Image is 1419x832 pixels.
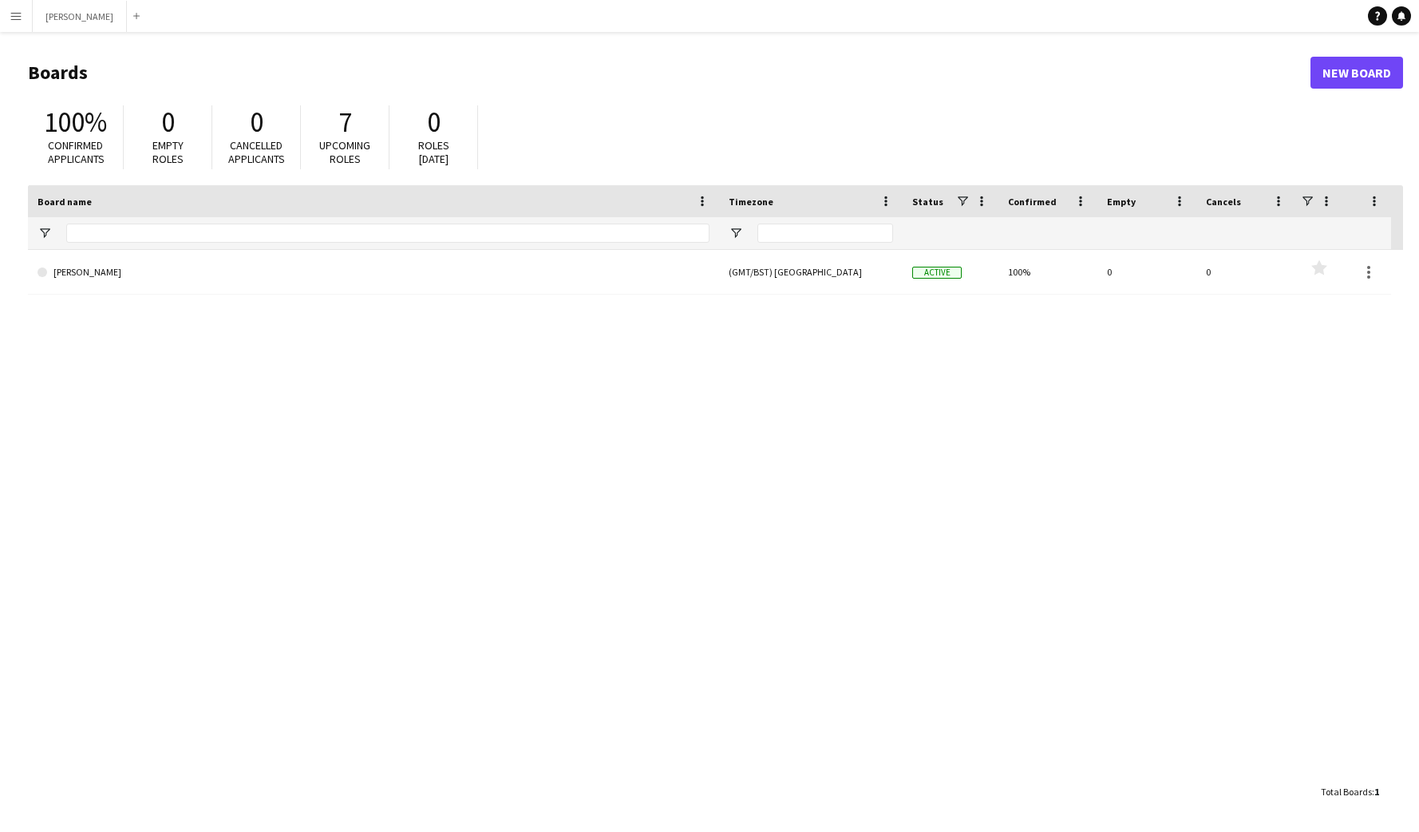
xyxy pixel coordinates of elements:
[427,105,441,140] span: 0
[38,196,92,208] span: Board name
[1310,57,1403,89] a: New Board
[418,138,449,166] span: Roles [DATE]
[1321,786,1372,798] span: Total Boards
[1097,250,1196,294] div: 0
[1008,196,1057,208] span: Confirmed
[1374,786,1379,798] span: 1
[912,196,943,208] span: Status
[152,138,184,166] span: Empty roles
[161,105,175,140] span: 0
[28,61,1310,85] h1: Boards
[1107,196,1136,208] span: Empty
[338,105,352,140] span: 7
[729,196,773,208] span: Timezone
[44,105,107,140] span: 100%
[66,224,709,243] input: Board name Filter Input
[998,250,1097,294] div: 100%
[228,138,285,166] span: Cancelled applicants
[1196,250,1295,294] div: 0
[38,250,709,295] a: [PERSON_NAME]
[729,226,743,240] button: Open Filter Menu
[33,1,127,32] button: [PERSON_NAME]
[1321,776,1379,807] div: :
[757,224,893,243] input: Timezone Filter Input
[48,138,105,166] span: Confirmed applicants
[38,226,52,240] button: Open Filter Menu
[319,138,370,166] span: Upcoming roles
[250,105,263,140] span: 0
[1206,196,1241,208] span: Cancels
[719,250,903,294] div: (GMT/BST) [GEOGRAPHIC_DATA]
[912,267,962,279] span: Active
